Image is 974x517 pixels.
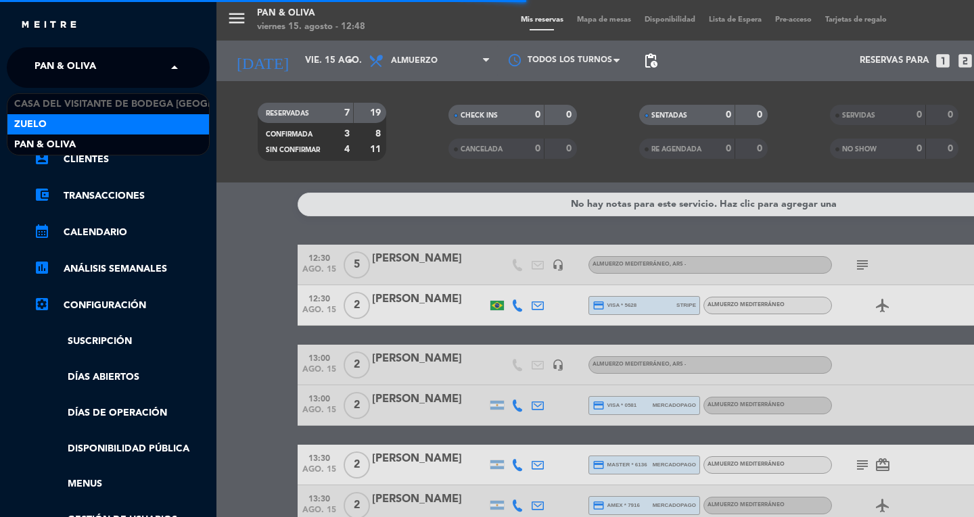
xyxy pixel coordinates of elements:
a: Configuración [34,297,210,314]
a: Menus [34,476,210,492]
span: Zuelo [14,117,47,132]
img: MEITRE [20,20,78,30]
a: account_boxClientes [34,151,210,168]
span: Pan & Oliva [14,137,76,153]
a: account_balance_walletTransacciones [34,188,210,204]
span: Pan & Oliva [34,53,96,82]
span: pending_actions [643,53,659,69]
i: account_box [34,150,50,166]
a: Días de Operación [34,405,210,421]
a: calendar_monthCalendario [34,224,210,241]
span: Casa del Visitante de Bodega [GEOGRAPHIC_DATA][PERSON_NAME] [14,97,354,112]
i: assessment [34,260,50,276]
a: Días abiertos [34,370,210,385]
i: settings_applications [34,296,50,312]
a: assessmentANÁLISIS SEMANALES [34,261,210,277]
i: account_balance_wallet [34,187,50,203]
a: Suscripción [34,334,210,349]
i: calendar_month [34,223,50,239]
a: Disponibilidad pública [34,441,210,457]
